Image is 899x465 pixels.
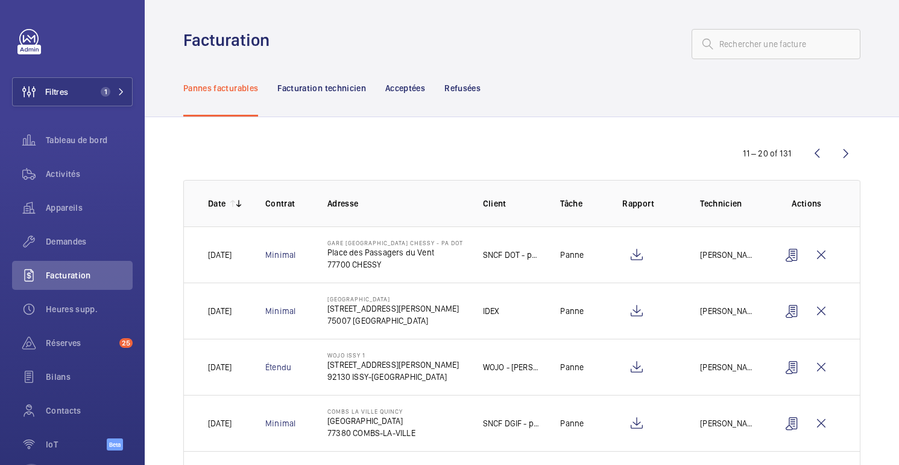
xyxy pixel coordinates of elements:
p: IDEX [483,305,500,317]
p: Rapport [622,197,681,210]
p: 75007 [GEOGRAPHIC_DATA] [327,315,459,327]
p: [DATE] [208,305,232,317]
p: Contrat [265,197,308,210]
p: [GEOGRAPHIC_DATA] [327,415,415,427]
span: Activités [46,168,133,180]
a: Minimal [265,306,295,316]
p: [PERSON_NAME] [700,249,759,261]
p: [STREET_ADDRESS][PERSON_NAME] [327,303,459,315]
p: [PERSON_NAME] [700,361,759,373]
p: [PERSON_NAME] [700,417,759,429]
span: IoT [46,438,107,451]
a: Minimal [265,250,295,260]
p: Panne [560,249,584,261]
p: Pannes facturables [183,82,258,94]
p: Facturation technicien [277,82,366,94]
span: Filtres [45,86,68,98]
p: Adresse [327,197,464,210]
p: Panne [560,361,584,373]
p: COMBS LA VILLE QUINCY [327,408,415,415]
p: [DATE] [208,361,232,373]
p: Actions [778,197,836,210]
p: 77700 CHESSY [327,258,463,271]
span: Bilans [46,371,133,383]
p: WOJO - [PERSON_NAME] [483,361,541,373]
span: Tableau de bord [46,134,133,146]
a: Minimal [265,418,295,428]
p: Refusées [444,82,481,94]
p: Date [208,197,226,210]
button: Filtres1 [12,77,133,106]
p: 77380 COMBS-LA-VILLE [327,427,415,439]
div: 11 – 20 of 131 [743,147,791,159]
p: SNCF DGIF - portes automatiques [483,417,541,429]
p: [DATE] [208,249,232,261]
input: Rechercher une facture [692,29,860,59]
p: [DATE] [208,417,232,429]
p: Client [483,197,541,210]
p: Gare [GEOGRAPHIC_DATA] Chessy - PA DOT [327,239,463,246]
span: 25 [119,338,133,348]
span: Demandes [46,236,133,248]
p: Technicien [700,197,759,210]
p: [STREET_ADDRESS][PERSON_NAME] [327,359,459,371]
span: Facturation [46,269,133,281]
p: Acceptées [385,82,425,94]
p: Panne [560,417,584,429]
p: [PERSON_NAME] [700,305,759,317]
p: Place des Passagers du Vent [327,246,463,258]
span: Heures supp. [46,303,133,315]
span: Beta [107,438,123,451]
p: Panne [560,305,584,317]
span: Réserves [46,337,115,349]
h1: Facturation [183,29,277,51]
p: WOJO ISSY 1 [327,351,459,359]
p: Tâche [560,197,603,210]
span: Appareils [46,202,133,214]
p: 92130 ISSY-[GEOGRAPHIC_DATA] [327,371,459,383]
a: Étendu [265,362,291,372]
p: [GEOGRAPHIC_DATA] [327,295,459,303]
span: Contacts [46,405,133,417]
p: SNCF DOT - portes automatiques [483,249,541,261]
span: 1 [101,87,110,97]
